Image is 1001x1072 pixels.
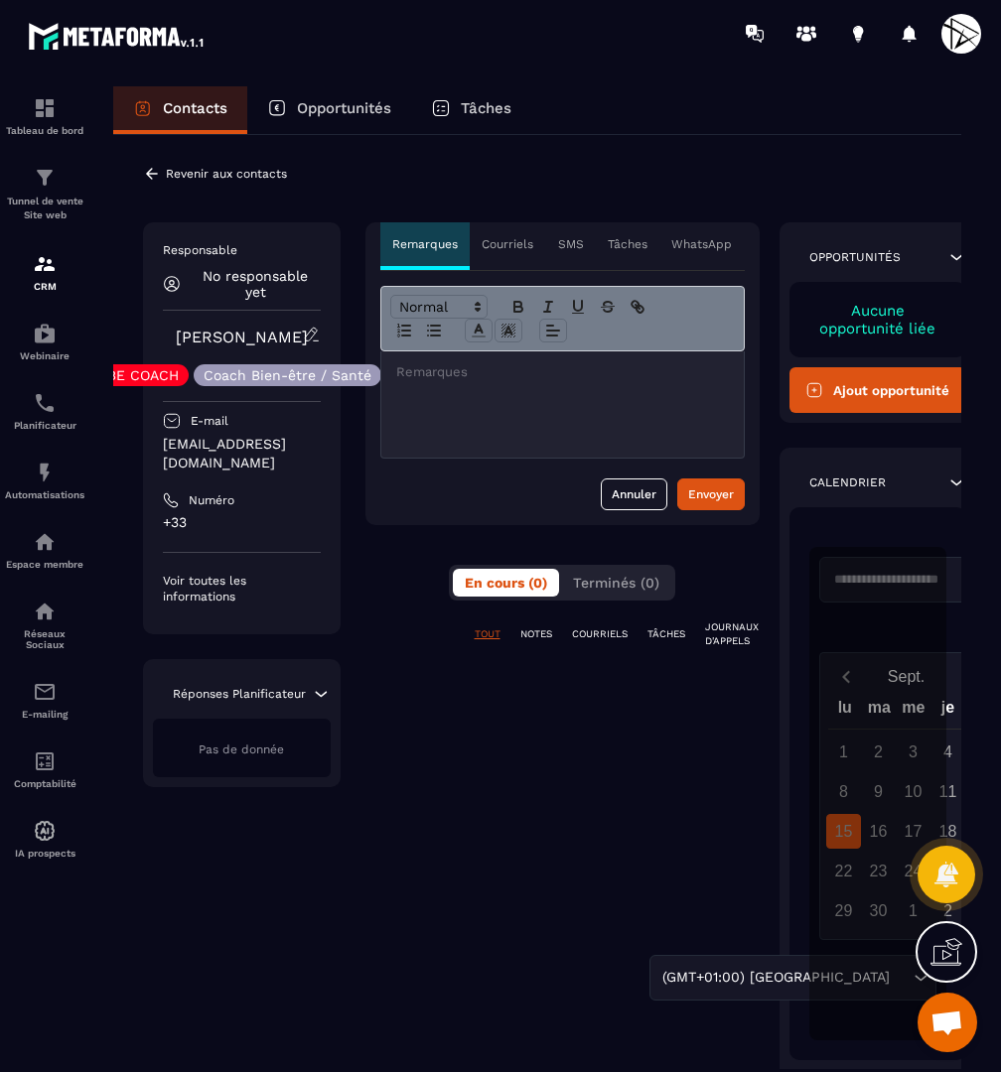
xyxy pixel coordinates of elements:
a: automationsautomationsEspace membre [5,515,84,585]
p: Tâches [461,99,511,117]
img: automations [33,530,57,554]
a: Tâches [411,86,531,134]
p: Automatisations [5,489,84,500]
p: E-mailing [5,709,84,720]
a: emailemailE-mailing [5,665,84,735]
p: Opportunités [809,249,901,265]
span: Terminés (0) [573,575,659,591]
img: automations [33,322,57,345]
p: E-mail [191,413,228,429]
p: Contacts [163,99,227,117]
a: accountantaccountantComptabilité [5,735,84,804]
p: IA prospects [5,848,84,859]
p: BE COACH [107,368,179,382]
button: Annuler [601,478,667,510]
p: Remarques [392,236,458,252]
a: automationsautomationsAutomatisations [5,446,84,515]
p: Espace membre [5,559,84,570]
p: Coach Bien-être / Santé [204,368,371,382]
a: Contacts [113,86,247,134]
span: Pas de donnée [199,742,284,756]
div: 11 [930,774,965,809]
img: formation [33,96,57,120]
p: NOTES [520,627,552,641]
p: Calendrier [809,474,886,490]
p: No responsable yet [191,268,321,300]
p: Réseaux Sociaux [5,628,84,650]
p: COURRIELS [572,627,628,641]
p: Responsable [163,242,321,258]
button: Ajout opportunité [789,367,967,413]
button: Envoyer [677,478,745,510]
img: automations [33,819,57,843]
a: automationsautomationsWebinaire [5,307,84,376]
a: schedulerschedulerPlanificateur [5,376,84,446]
img: accountant [33,749,57,773]
p: [EMAIL_ADDRESS][DOMAIN_NAME] [163,435,321,472]
div: 18 [930,814,965,849]
p: Opportunités [297,99,391,117]
p: Planificateur [5,420,84,431]
p: JOURNAUX D'APPELS [705,620,759,648]
p: WhatsApp [671,236,732,252]
p: Tunnel de vente Site web [5,195,84,222]
a: formationformationTunnel de vente Site web [5,151,84,237]
p: Numéro [189,492,234,508]
img: social-network [33,600,57,623]
p: Voir toutes les informations [163,573,321,604]
img: automations [33,461,57,484]
p: TOUT [475,627,500,641]
p: Aucune opportunité liée [809,302,947,337]
p: Tableau de bord [5,125,84,136]
p: Courriels [482,236,533,252]
div: 4 [930,735,965,769]
p: +33 [163,513,321,532]
img: email [33,680,57,704]
a: formationformationCRM [5,237,84,307]
img: formation [33,166,57,190]
span: (GMT+01:00) [GEOGRAPHIC_DATA] [657,967,894,989]
button: Terminés (0) [561,569,671,597]
button: En cours (0) [453,569,559,597]
div: Ouvrir le chat [918,993,977,1052]
p: Tâches [608,236,647,252]
a: Opportunités [247,86,411,134]
img: scheduler [33,391,57,415]
img: formation [33,252,57,276]
p: SMS [558,236,584,252]
a: [PERSON_NAME] [176,328,308,346]
div: Envoyer [688,484,734,504]
a: social-networksocial-networkRéseaux Sociaux [5,585,84,665]
span: En cours (0) [465,575,547,591]
div: je [930,694,965,729]
a: formationformationTableau de bord [5,81,84,151]
p: Réponses Planificateur [173,686,306,702]
img: logo [28,18,207,54]
p: TÂCHES [647,627,685,641]
p: Webinaire [5,350,84,361]
p: Comptabilité [5,778,84,789]
p: CRM [5,281,84,292]
p: Revenir aux contacts [166,167,287,181]
div: Search for option [649,955,936,1001]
